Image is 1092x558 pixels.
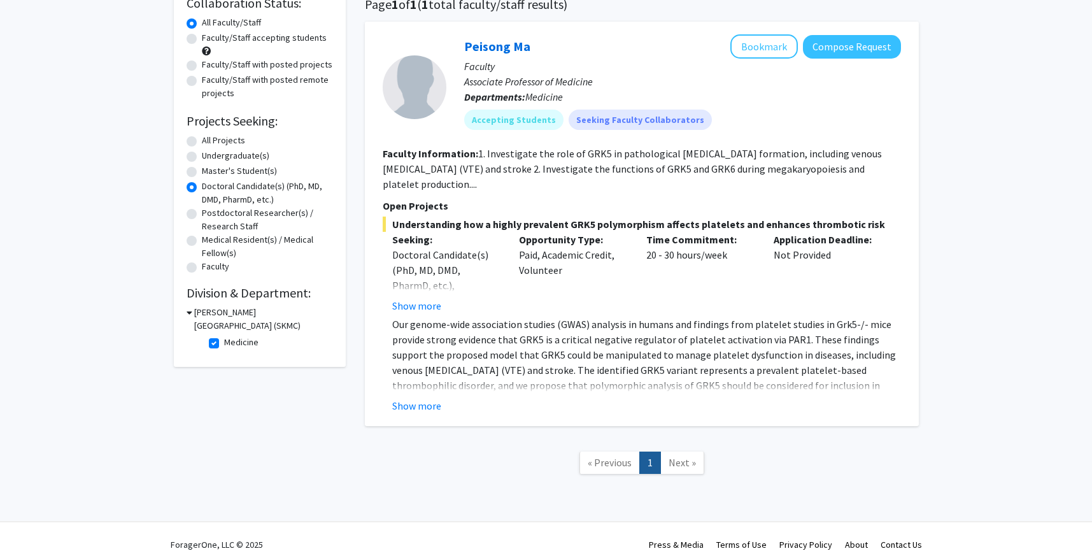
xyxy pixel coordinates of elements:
[464,90,525,103] b: Departments:
[669,456,696,469] span: Next »
[365,439,919,490] nav: Page navigation
[649,539,704,550] a: Press & Media
[464,110,564,130] mat-chip: Accepting Students
[637,232,764,313] div: 20 - 30 hours/week
[588,456,632,469] span: « Previous
[383,198,901,213] p: Open Projects
[202,233,333,260] label: Medical Resident(s) / Medical Fellow(s)
[639,452,661,474] a: 1
[464,38,530,54] a: Peisong Ma
[224,336,259,349] label: Medicine
[202,164,277,178] label: Master's Student(s)
[392,232,500,247] p: Seeking:
[202,149,269,162] label: Undergraduate(s)
[202,180,333,206] label: Doctoral Candidate(s) (PhD, MD, DMD, PharmD, etc.)
[730,34,798,59] button: Add Peisong Ma to Bookmarks
[509,232,637,313] div: Paid, Academic Credit, Volunteer
[569,110,712,130] mat-chip: Seeking Faculty Collaborators
[202,16,261,29] label: All Faculty/Staff
[10,501,54,548] iframe: Chat
[519,232,627,247] p: Opportunity Type:
[660,452,704,474] a: Next Page
[464,59,901,74] p: Faculty
[202,31,327,45] label: Faculty/Staff accepting students
[194,306,333,333] h3: [PERSON_NAME][GEOGRAPHIC_DATA] (SKMC)
[187,113,333,129] h2: Projects Seeking:
[579,452,640,474] a: Previous Page
[383,147,882,190] fg-read-more: 1. Investigate the role of GRK5 in pathological [MEDICAL_DATA] formation, including venous [MEDIC...
[764,232,891,313] div: Not Provided
[525,90,563,103] span: Medicine
[716,539,767,550] a: Terms of Use
[202,206,333,233] label: Postdoctoral Researcher(s) / Research Staff
[392,247,500,369] div: Doctoral Candidate(s) (PhD, MD, DMD, PharmD, etc.), Postdoctoral Researcher(s) / Research Staff, ...
[464,74,901,89] p: Associate Professor of Medicine
[774,232,882,247] p: Application Deadline:
[779,539,832,550] a: Privacy Policy
[202,73,333,100] label: Faculty/Staff with posted remote projects
[392,398,441,413] button: Show more
[646,232,755,247] p: Time Commitment:
[202,58,332,71] label: Faculty/Staff with posted projects
[845,539,868,550] a: About
[383,147,478,160] b: Faculty Information:
[881,539,922,550] a: Contact Us
[202,134,245,147] label: All Projects
[187,285,333,301] h2: Division & Department:
[392,317,901,408] p: Our genome-wide association studies (GWAS) analysis in humans and findings from platelet studies ...
[383,217,901,232] span: Understanding how a highly prevalent GRK5 polymorphism affects platelets and enhances thrombotic ...
[803,35,901,59] button: Compose Request to Peisong Ma
[392,298,441,313] button: Show more
[202,260,229,273] label: Faculty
